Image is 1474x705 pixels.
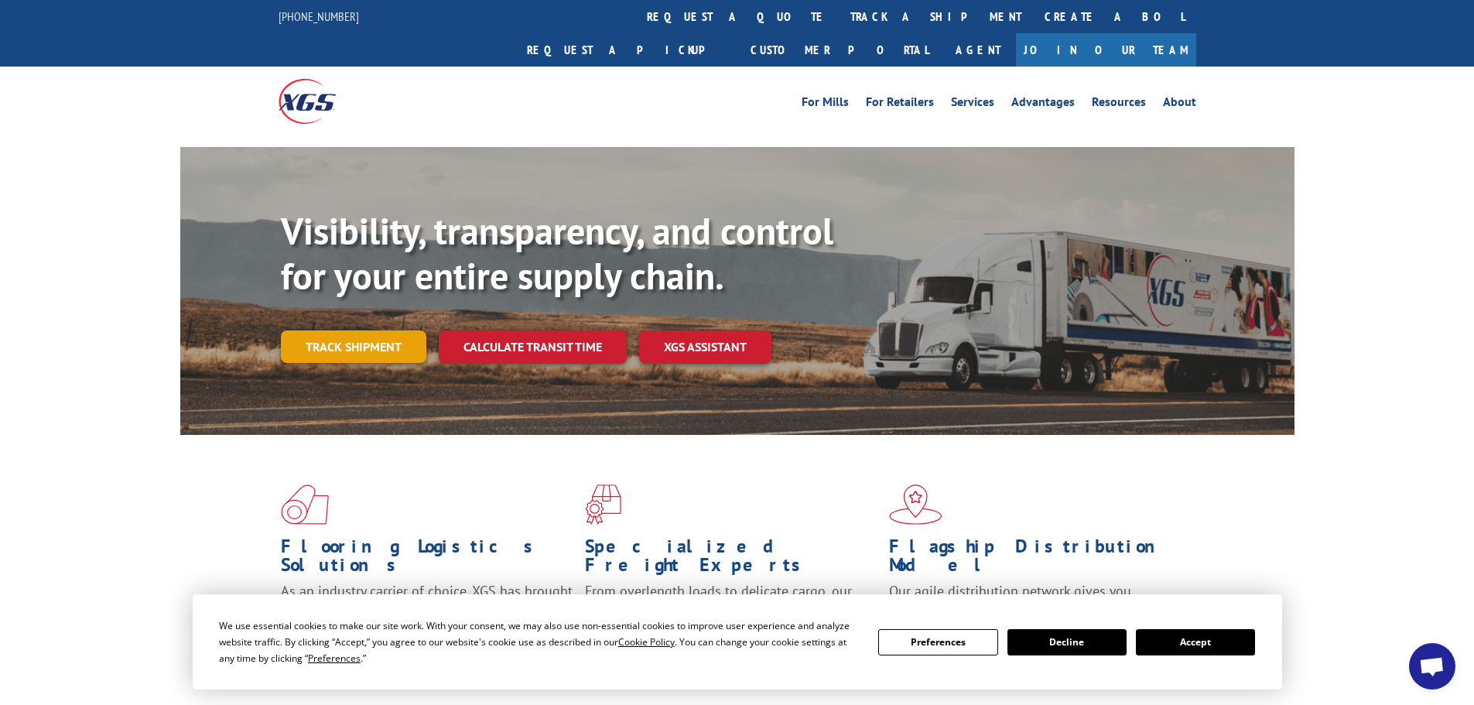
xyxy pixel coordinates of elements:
a: Join Our Team [1016,33,1196,67]
button: Preferences [878,629,997,655]
img: xgs-icon-flagship-distribution-model-red [889,484,942,525]
a: For Mills [802,96,849,113]
a: [PHONE_NUMBER] [279,9,359,24]
div: Cookie Consent Prompt [193,594,1282,690]
a: Resources [1092,96,1146,113]
span: Cookie Policy [618,635,675,649]
h1: Specialized Freight Experts [585,537,877,582]
a: About [1163,96,1196,113]
a: Agent [940,33,1016,67]
a: XGS ASSISTANT [639,330,771,364]
h1: Flagship Distribution Model [889,537,1182,582]
div: We use essential cookies to make our site work. With your consent, we may also use non-essential ... [219,618,860,666]
span: Our agile distribution network gives you nationwide inventory management on demand. [889,582,1174,618]
span: Preferences [308,652,361,665]
div: Open chat [1409,643,1455,690]
a: Services [951,96,994,113]
a: Track shipment [281,330,426,363]
a: Advantages [1011,96,1075,113]
a: For Retailers [866,96,934,113]
a: Customer Portal [739,33,940,67]
h1: Flooring Logistics Solutions [281,537,573,582]
img: xgs-icon-focused-on-flooring-red [585,484,621,525]
button: Decline [1007,629,1127,655]
b: Visibility, transparency, and control for your entire supply chain. [281,207,833,299]
p: From overlength loads to delicate cargo, our experienced staff knows the best way to move your fr... [585,582,877,651]
a: Request a pickup [515,33,739,67]
span: As an industry carrier of choice, XGS has brought innovation and dedication to flooring logistics... [281,582,573,637]
a: Calculate transit time [439,330,627,364]
button: Accept [1136,629,1255,655]
img: xgs-icon-total-supply-chain-intelligence-red [281,484,329,525]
